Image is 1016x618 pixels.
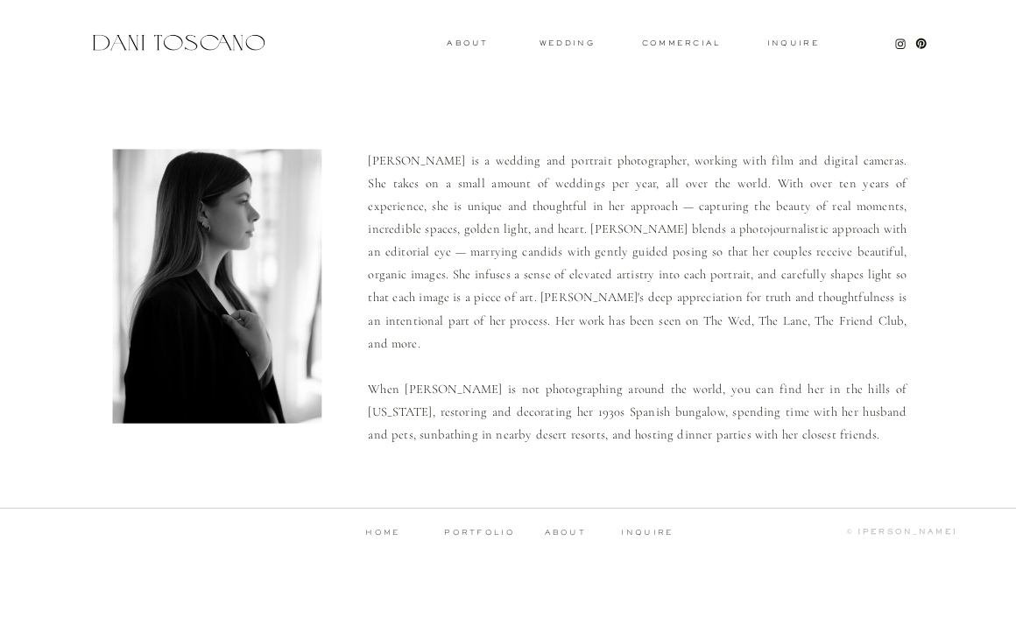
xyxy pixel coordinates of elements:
a: About [447,39,484,46]
a: © [PERSON_NAME] [773,528,957,537]
a: inquire [621,529,675,537]
a: about [545,529,591,537]
p: [PERSON_NAME] is a wedding and portrait photographer, working with film and digital cameras. She ... [368,149,907,443]
a: home [342,529,426,537]
a: commercial [642,39,720,46]
a: Inquire [766,39,821,48]
a: wedding [540,39,595,46]
a: portfolio [438,529,522,537]
b: © [PERSON_NAME] [847,527,957,536]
